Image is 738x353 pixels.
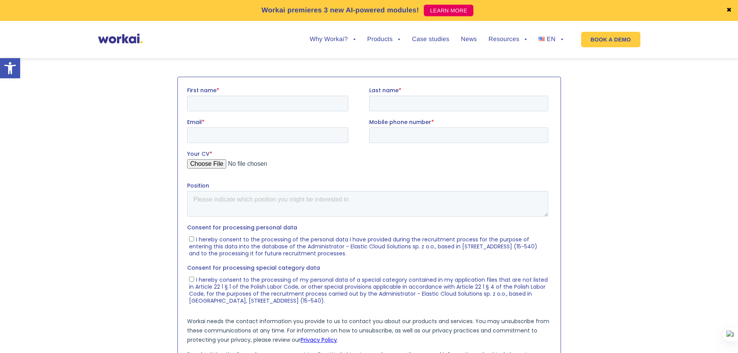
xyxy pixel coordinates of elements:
[581,32,640,47] a: BOOK A DEMO
[310,36,355,43] a: Why Workai?
[726,7,732,14] a: ✖
[461,36,477,43] a: News
[489,36,527,43] a: Resources
[424,5,473,16] a: LEARN MORE
[547,36,556,43] span: EN
[261,5,419,15] p: Workai premieres 3 new AI-powered modules!
[367,36,401,43] a: Products
[412,36,449,43] a: Case studies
